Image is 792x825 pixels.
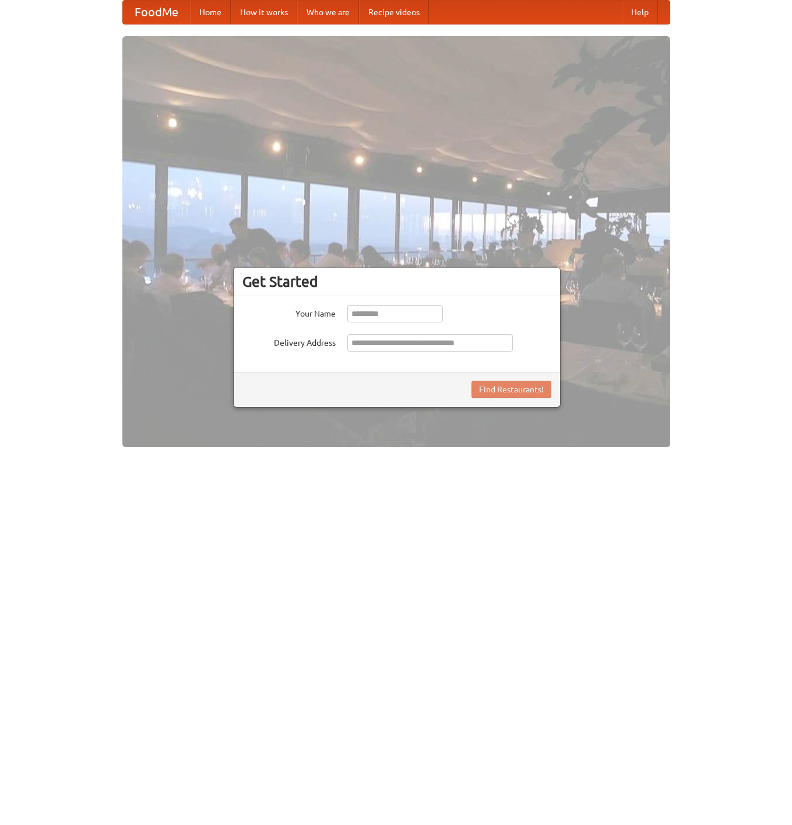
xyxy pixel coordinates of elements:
[123,1,190,24] a: FoodMe
[242,305,336,320] label: Your Name
[242,334,336,349] label: Delivery Address
[471,381,551,398] button: Find Restaurants!
[190,1,231,24] a: Home
[231,1,297,24] a: How it works
[622,1,658,24] a: Help
[242,273,551,290] h3: Get Started
[359,1,429,24] a: Recipe videos
[297,1,359,24] a: Who we are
